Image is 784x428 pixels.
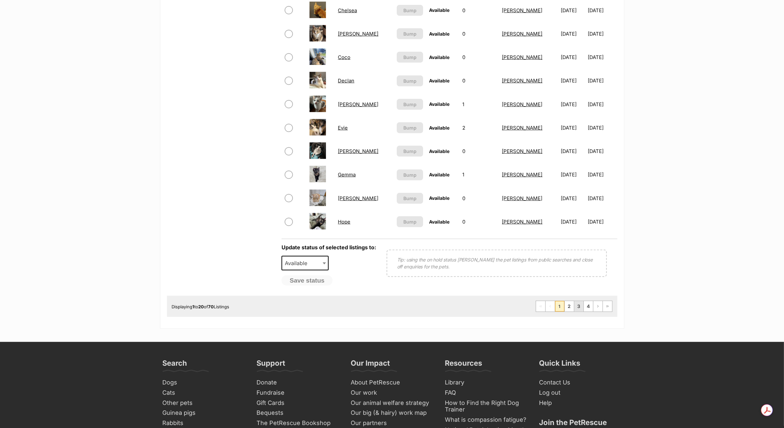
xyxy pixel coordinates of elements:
span: Available [282,256,329,270]
span: Available [429,148,449,154]
a: [PERSON_NAME] [338,148,378,154]
a: Our big (& hairy) work map [348,408,436,418]
span: Bump [403,101,417,108]
button: Bump [397,216,423,227]
a: Cats [160,388,248,398]
a: [PERSON_NAME] [338,195,378,201]
span: Displaying to of Listings [172,304,230,309]
td: [DATE] [588,210,617,233]
span: Available [429,54,449,60]
a: Our work [348,388,436,398]
span: Bump [403,54,417,61]
a: [PERSON_NAME] [502,101,543,107]
button: Bump [397,28,423,39]
button: Bump [397,169,423,180]
td: [DATE] [558,187,587,210]
button: Bump [397,122,423,133]
a: Donate [254,378,342,388]
a: [PERSON_NAME] [502,219,543,225]
strong: 70 [208,304,214,309]
span: Previous page [546,301,555,312]
button: Bump [397,146,423,157]
span: Available [429,7,449,13]
a: Hope [338,219,350,225]
a: About PetRescue [348,378,436,388]
span: Bump [403,195,417,202]
td: [DATE] [588,116,617,139]
h3: Resources [445,358,482,372]
a: [PERSON_NAME] [338,101,378,107]
a: Chelsea [338,7,357,14]
td: 0 [460,22,499,45]
p: Tip: using the on hold status [PERSON_NAME] the pet listings from public searches and close off e... [397,256,596,270]
td: [DATE] [588,22,617,45]
a: Gemma [338,171,356,178]
a: Dogs [160,378,248,388]
img: Coco [310,48,326,65]
a: Page 4 [584,301,593,312]
span: Available [429,172,449,177]
a: Last page [603,301,612,312]
td: 0 [460,187,499,210]
span: Bump [403,148,417,155]
button: Bump [397,76,423,86]
span: Bump [403,171,417,178]
a: [PERSON_NAME] [338,31,378,37]
nav: Pagination [536,301,612,312]
a: [PERSON_NAME] [502,54,543,60]
span: Bump [403,7,417,14]
a: What is compassion fatigue? [443,415,530,425]
td: 0 [460,140,499,163]
a: Our animal welfare strategy [348,398,436,408]
a: How to Find the Right Dog Trainer [443,398,530,415]
a: Page 2 [565,301,574,312]
h3: Support [257,358,285,372]
td: [DATE] [588,187,617,210]
span: Available [429,219,449,225]
button: Bump [397,193,423,204]
a: Bequests [254,408,342,418]
a: Fundraise [254,388,342,398]
span: Bump [403,77,417,84]
strong: 1 [193,304,195,309]
span: First page [536,301,545,312]
td: [DATE] [588,163,617,186]
h3: Quick Links [539,358,581,372]
h3: Our Impact [351,358,390,372]
a: [PERSON_NAME] [502,125,543,131]
a: Evie [338,125,348,131]
td: 1 [460,93,499,116]
td: 1 [460,163,499,186]
td: 0 [460,46,499,69]
td: [DATE] [558,210,587,233]
a: [PERSON_NAME] [502,171,543,178]
td: [DATE] [588,140,617,163]
button: Save status [282,275,333,286]
a: [PERSON_NAME] [502,148,543,154]
span: Available [429,31,449,37]
td: [DATE] [588,93,617,116]
strong: 20 [199,304,204,309]
td: [DATE] [558,69,587,92]
td: [DATE] [558,163,587,186]
span: Bump [403,218,417,225]
a: Gift Cards [254,398,342,408]
td: 2 [460,116,499,139]
a: [PERSON_NAME] [502,195,543,201]
td: [DATE] [558,116,587,139]
a: [PERSON_NAME] [502,77,543,84]
a: Other pets [160,398,248,408]
a: Library [443,378,530,388]
span: Available [429,101,449,107]
a: Guinea pigs [160,408,248,418]
a: FAQ [443,388,530,398]
td: [DATE] [558,140,587,163]
td: 0 [460,210,499,233]
a: Coco [338,54,350,60]
h3: Search [163,358,187,372]
td: 0 [460,69,499,92]
span: Available [429,195,449,201]
span: Page 1 [555,301,564,312]
a: [PERSON_NAME] [502,31,543,37]
a: Declan [338,77,354,84]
